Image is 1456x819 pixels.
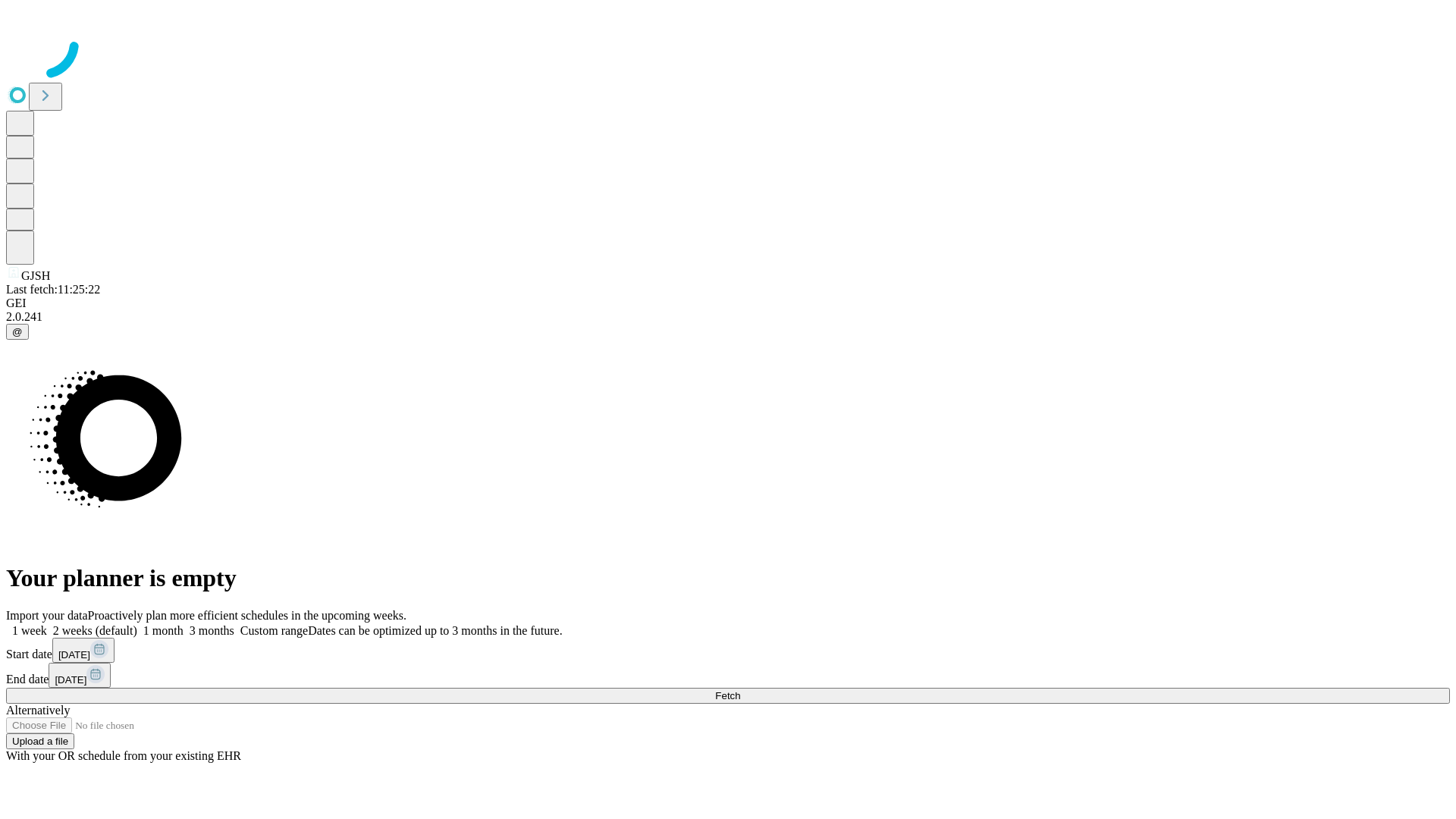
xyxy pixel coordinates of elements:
[53,624,137,637] span: 2 weeks (default)
[143,624,184,637] span: 1 month
[6,297,1450,310] div: GEI
[6,564,1450,592] h1: Your planner is empty
[308,624,562,637] span: Dates can be optimized up to 3 months in the future.
[88,609,406,622] span: Proactively plan more efficient schedules in the upcoming weeks.
[55,674,86,686] span: [DATE]
[12,326,23,337] span: @
[6,638,1450,663] div: Start date
[6,704,70,717] span: Alternatively
[52,638,115,663] button: [DATE]
[12,624,47,637] span: 1 week
[6,310,1450,324] div: 2.0.241
[6,749,241,762] span: With your OR schedule from your existing EHR
[49,663,111,688] button: [DATE]
[6,283,100,296] span: Last fetch: 11:25:22
[58,649,90,661] span: [DATE]
[21,269,50,282] span: GJSH
[6,324,29,340] button: @
[6,663,1450,688] div: End date
[6,688,1450,704] button: Fetch
[240,624,308,637] span: Custom range
[715,690,740,701] span: Fetch
[6,733,74,749] button: Upload a file
[6,609,88,622] span: Import your data
[190,624,234,637] span: 3 months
